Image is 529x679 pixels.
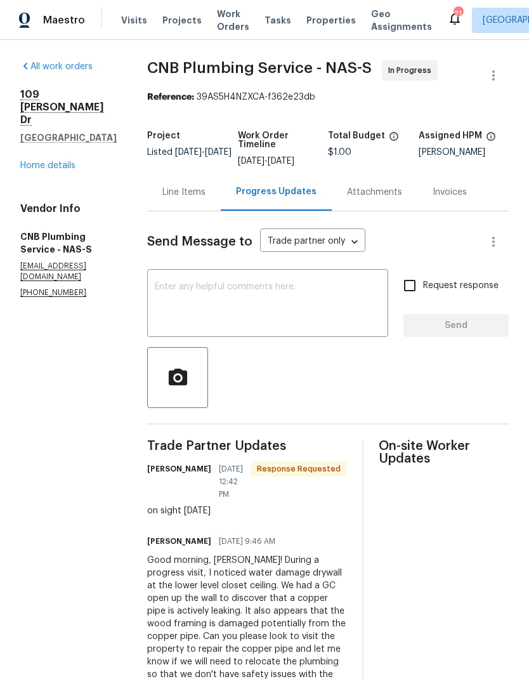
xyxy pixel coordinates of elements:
[389,131,399,148] span: The total cost of line items that have been proposed by Opendoor. This sum includes line items th...
[238,131,329,149] h5: Work Order Timeline
[175,148,202,157] span: [DATE]
[238,157,264,166] span: [DATE]
[43,14,85,27] span: Maestro
[486,131,496,148] span: The hpm assigned to this work order.
[306,14,356,27] span: Properties
[162,14,202,27] span: Projects
[147,91,509,103] div: 39AS5H4NZXCA-f362e23db
[20,202,117,215] h4: Vendor Info
[20,62,93,71] a: All work orders
[162,186,206,199] div: Line Items
[147,440,347,452] span: Trade Partner Updates
[328,131,385,140] h5: Total Budget
[236,185,317,198] div: Progress Updates
[217,8,249,33] span: Work Orders
[147,535,211,548] h6: [PERSON_NAME]
[260,232,365,253] div: Trade partner only
[219,463,243,501] span: [DATE] 12:42 PM
[419,148,509,157] div: [PERSON_NAME]
[423,279,499,293] span: Request response
[147,148,232,157] span: Listed
[147,131,180,140] h5: Project
[20,161,75,170] a: Home details
[268,157,294,166] span: [DATE]
[219,535,275,548] span: [DATE] 9:46 AM
[121,14,147,27] span: Visits
[264,16,291,25] span: Tasks
[147,60,372,76] span: CNB Plumbing Service - NAS-S
[147,93,194,102] b: Reference:
[147,463,211,475] h6: [PERSON_NAME]
[371,8,432,33] span: Geo Assignments
[379,440,509,465] span: On-site Worker Updates
[147,504,347,517] div: on sight [DATE]
[175,148,232,157] span: -
[388,64,436,77] span: In Progress
[347,186,402,199] div: Attachments
[238,157,294,166] span: -
[147,235,252,248] span: Send Message to
[454,8,462,20] div: 21
[433,186,467,199] div: Invoices
[20,230,117,256] h5: CNB Plumbing Service - NAS-S
[205,148,232,157] span: [DATE]
[328,148,351,157] span: $1.00
[252,463,346,475] span: Response Requested
[419,131,482,140] h5: Assigned HPM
